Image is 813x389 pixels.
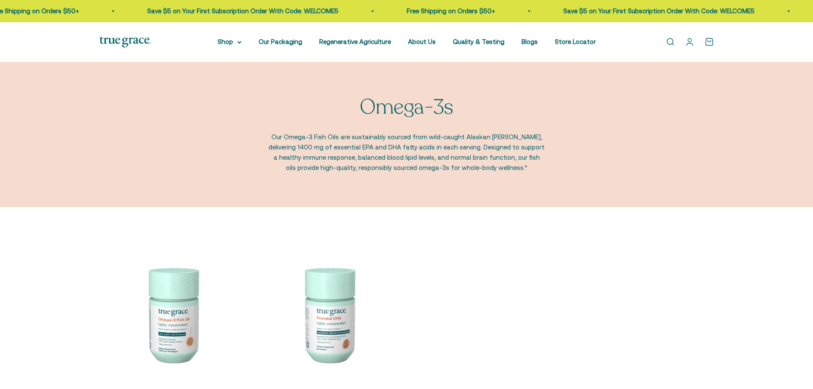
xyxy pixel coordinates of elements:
a: Blogs [522,38,538,45]
a: About Us [408,38,436,45]
img: Prenatal DHA for Brain & Eye Development* For women during pre-conception, pregnancy, and lactati... [256,241,402,387]
p: Omega-3s [360,96,453,119]
summary: Shop [218,37,242,47]
p: Save $5 on Your First Subscription Order With Code: WELCOME5 [86,6,277,16]
img: Omega-3 Fish Oil for Brain, Heart, and Immune Health* Sustainably sourced, wild-caught Alaskan fi... [99,241,245,387]
a: Regenerative Agriculture [319,38,391,45]
p: Save $5 on Your First Subscription Order With Code: WELCOME5 [502,6,694,16]
p: Our Omega-3 Fish Oils are sustainably sourced from wild-caught Alaskan [PERSON_NAME], delivering ... [268,132,545,173]
a: Free Shipping on Orders $50+ [346,7,434,15]
a: Store Locator [555,38,596,45]
a: Quality & Testing [453,38,504,45]
a: Our Packaging [259,38,302,45]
